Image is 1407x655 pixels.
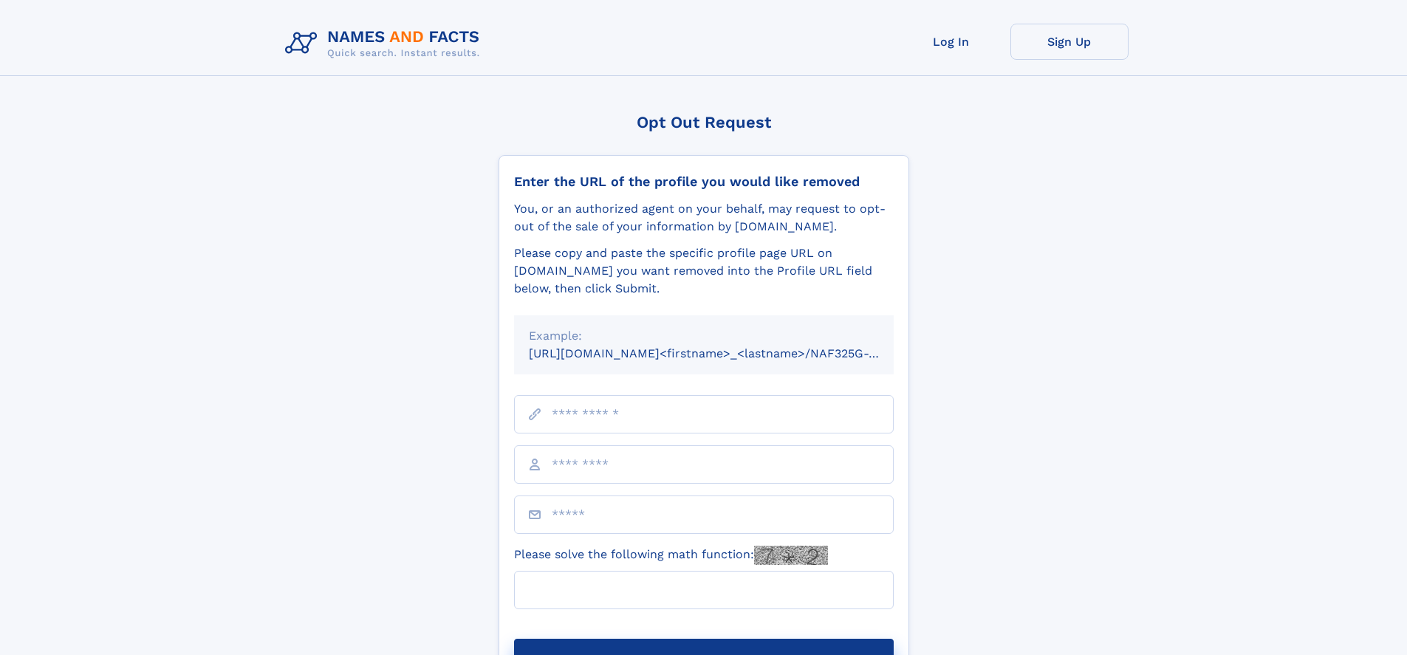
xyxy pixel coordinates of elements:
[514,546,828,565] label: Please solve the following math function:
[514,174,894,190] div: Enter the URL of the profile you would like removed
[499,113,909,131] div: Opt Out Request
[514,200,894,236] div: You, or an authorized agent on your behalf, may request to opt-out of the sale of your informatio...
[1010,24,1129,60] a: Sign Up
[892,24,1010,60] a: Log In
[279,24,492,64] img: Logo Names and Facts
[514,244,894,298] div: Please copy and paste the specific profile page URL on [DOMAIN_NAME] you want removed into the Pr...
[529,327,879,345] div: Example:
[529,346,922,360] small: [URL][DOMAIN_NAME]<firstname>_<lastname>/NAF325G-xxxxxxxx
